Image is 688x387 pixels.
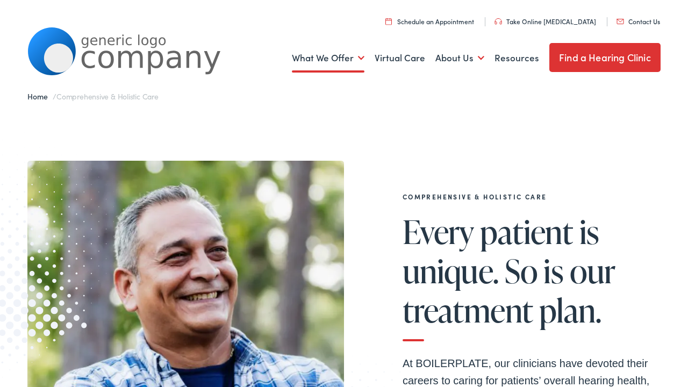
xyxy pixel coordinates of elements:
span: So [505,253,537,289]
span: plan. [539,292,601,328]
a: Take Online [MEDICAL_DATA] [494,17,596,26]
a: Find a Hearing Clinic [549,43,661,72]
a: Virtual Care [375,38,425,78]
span: Every [403,214,474,249]
img: utility icon [617,19,624,24]
a: Home [27,91,53,102]
a: Schedule an Appointment [385,17,474,26]
span: is [543,253,563,289]
span: unique. [403,253,499,289]
img: utility icon [494,18,502,25]
span: Comprehensive & Holistic Care [56,91,159,102]
span: our [570,253,615,289]
a: What We Offer [292,38,364,78]
a: Contact Us [617,17,660,26]
span: treatment [403,292,533,328]
h2: Comprehensive & Holistic Care [403,193,661,200]
span: / [27,91,159,102]
img: utility icon [385,18,392,25]
a: About Us [435,38,484,78]
span: is [579,214,599,249]
a: Resources [494,38,539,78]
span: patient [480,214,573,249]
